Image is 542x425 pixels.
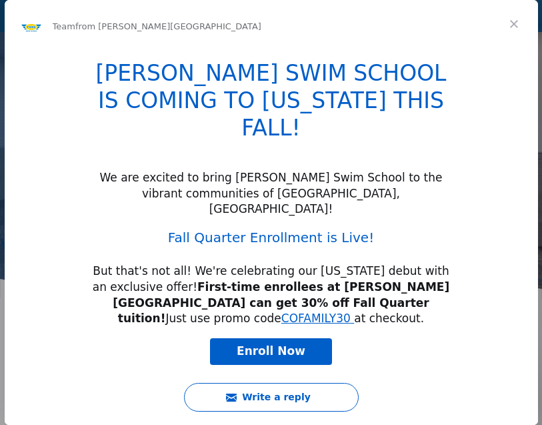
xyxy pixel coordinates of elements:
a: Fall Quarter Enrollment is Live! [168,230,374,246]
div: But that's not all! We're celebrating our [US_STATE] debut with an exclusive offer! Just use prom... [86,264,457,327]
img: Profile image for Team [21,16,42,37]
a: COFAMILY30 [281,312,351,325]
h1: [PERSON_NAME] SWIM SCHOOL IS COMING TO [US_STATE] THIS FALL! [86,60,457,150]
a: Enroll Now [210,338,332,365]
b: First-time enrollees at [PERSON_NAME][GEOGRAPHIC_DATA] can get 30% off Fall Quarter tuition! [113,280,449,326]
span: Enroll Now [237,344,305,358]
span: Team [53,21,75,31]
span: from [PERSON_NAME][GEOGRAPHIC_DATA] [75,21,261,31]
div: We are excited to bring [PERSON_NAME] Swim School to the vibrant communities of [GEOGRAPHIC_DATA]... [86,170,457,218]
button: Write a reply [184,383,359,412]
